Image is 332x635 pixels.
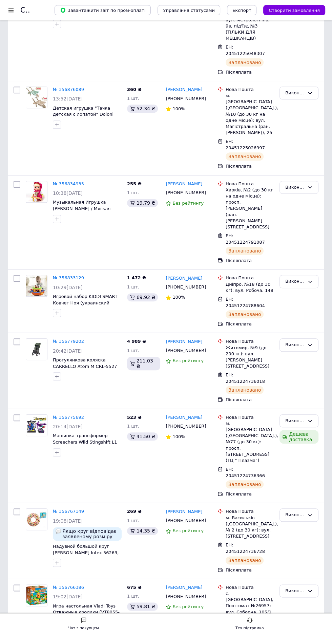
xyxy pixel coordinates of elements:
div: 52.34 ₴ [127,105,158,113]
span: Без рейтингу [172,201,204,206]
img: Фото товару [26,585,47,606]
div: Виконано [285,278,305,285]
div: 211.03 ₴ [127,357,161,370]
span: Якщо круг відповідає заявленому розміру 114 см. Можете не передзвоню вати.зразу відправляйте [62,528,119,539]
span: ЕН: 20451224791087 [226,233,265,245]
div: 41.50 ₴ [127,432,158,441]
a: [PERSON_NAME] [166,181,202,187]
div: Нова Пошта [226,87,274,93]
span: 1 472 ₴ [127,275,146,280]
a: Фото товару [26,584,47,606]
span: ЕН: 20451225026997 [226,139,265,150]
span: 19:02[DATE] [53,594,83,599]
span: 20:42[DATE] [53,348,83,354]
span: Игровой набор KIDDI SMART Ковчег Ноя (украинский язык) (063404) [53,294,118,312]
div: Тех підтримка [235,625,264,632]
span: 100% [172,434,185,439]
span: 10:38[DATE] [53,190,83,196]
a: № 356775692 [53,415,84,420]
div: [PHONE_NUMBER] [164,94,207,103]
a: [PERSON_NAME] [166,509,202,515]
div: Післяплата [226,258,274,264]
span: Експорт [232,8,251,13]
span: 1 шт. [127,96,139,101]
span: Створити замовлення [269,8,320,13]
span: Управління статусами [163,8,215,13]
div: Нова Пошта [226,414,274,421]
span: Без рейтингу [172,604,204,609]
div: м. [GEOGRAPHIC_DATA] ([GEOGRAPHIC_DATA].), №77 (до 30 кг): просп. [STREET_ADDRESS] (ТЦ " Плазма") [226,421,274,464]
div: Заплановано [226,386,264,394]
div: Виконано [285,184,305,191]
span: Без рейтингу [172,528,204,533]
div: [PHONE_NUMBER] [164,592,207,601]
div: Харків, №2 (до 30 кг на одне місце): просп.[PERSON_NAME] (ран. [PERSON_NAME][STREET_ADDRESS] [226,187,274,230]
div: Заплановано [226,310,264,318]
span: Игра настольная Vladi Toys Отважные кролики (VT8055-40) [53,603,120,621]
a: [PERSON_NAME] [166,339,202,345]
span: 20:14[DATE] [53,424,83,429]
img: Фото товару [26,415,47,436]
button: Експорт [227,5,257,15]
div: Післяплата [226,397,274,403]
div: Виконано [285,511,305,519]
div: [PHONE_NUMBER] [164,188,207,197]
div: Післяплата [226,491,274,497]
a: Фото товару [26,338,47,360]
span: 19:08[DATE] [53,518,83,524]
span: 100% [172,106,185,111]
span: Надувной большой круг [PERSON_NAME] Intex 56263, 114 см, Интекс DONUT TUBE [53,544,119,561]
span: 523 ₴ [127,415,142,420]
img: :speech_balloon: [56,528,61,534]
button: Завантажити звіт по пром-оплаті [55,5,151,15]
div: м. Васильків ([GEOGRAPHIC_DATA].), № 2 (до 30 кг): вул. [STREET_ADDRESS] [226,515,274,540]
h1: Список замовлень [20,6,89,14]
span: 1 шт. [127,190,139,195]
div: Заплановано [226,556,264,564]
a: [PERSON_NAME] [166,87,202,93]
div: с. [GEOGRAPHIC_DATA], Поштомат №26957: вул. Соборна, 105/1 ("Кав'ярня") [226,591,274,621]
button: Створити замовлення [263,5,325,15]
div: Нова Пошта [226,181,274,187]
div: Виконано [285,587,305,595]
div: Нова Пошта [226,508,274,515]
div: Заплановано [226,58,264,67]
span: ЕН: 20451224736728 [226,542,265,554]
img: Фото товару [26,275,47,296]
a: № 356766386 [53,585,84,590]
img: Фото товару [26,511,47,527]
a: [PERSON_NAME] [166,584,202,591]
a: Прогулянкова коляска CARRELLO Atom M CRL-5527 Echo Green [53,357,117,375]
a: Музыкальная Игрушка [PERSON_NAME] / Мягкая игрушка [PERSON_NAME] , разговаривает [53,200,113,224]
a: [PERSON_NAME] [166,275,202,282]
img: Фото товару [26,181,47,202]
a: № 356833129 [53,275,84,280]
div: 59.81 ₴ [127,602,158,611]
div: 69.92 ₴ [127,293,158,301]
a: № 356834935 [53,181,84,186]
a: Фото товару [26,87,47,108]
div: Дешева доставка [279,430,318,444]
div: Нова Пошта [226,584,274,591]
img: Фото товару [26,342,47,356]
span: 13:52[DATE] [53,96,83,101]
div: Нова Пошта [226,275,274,281]
a: Детская игрушка "Тачка детская с лопатой" Doloni [53,106,113,117]
div: Житомир, №9 (до 200 кг): вул. [PERSON_NAME][STREET_ADDRESS] [226,345,274,370]
div: Чат з покупцем [68,625,99,632]
img: Фото товару [26,87,47,108]
span: 675 ₴ [127,585,142,590]
span: 1 шт. [127,424,139,429]
div: Післяплата [226,69,274,75]
div: Післяплата [226,567,274,573]
div: [PHONE_NUMBER] [164,283,207,292]
span: ЕН: 20451224736018 [226,372,265,384]
a: № 356876089 [53,87,84,92]
span: 10:29[DATE] [53,285,83,290]
span: 255 ₴ [127,181,142,186]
